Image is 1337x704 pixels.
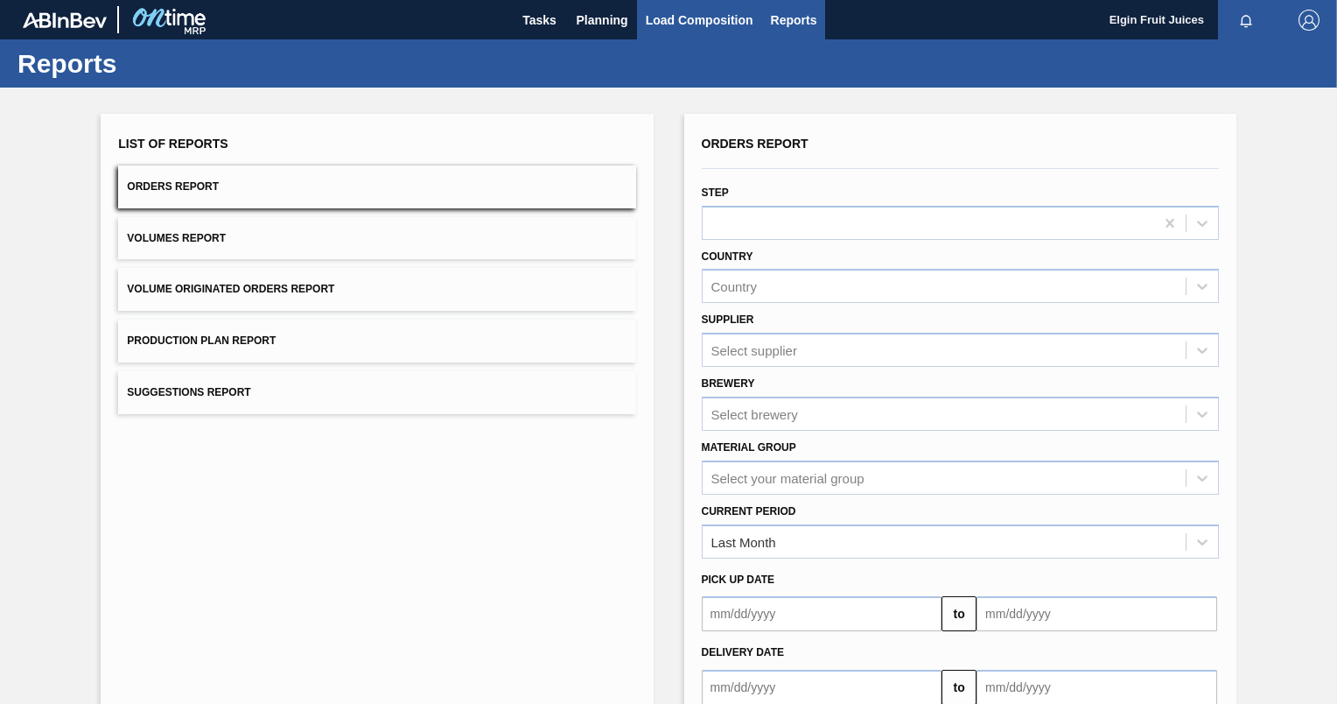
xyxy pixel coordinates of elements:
span: Orders Report [127,180,219,193]
label: Current Period [702,505,796,517]
span: Reports [771,10,817,31]
input: mm/dd/yyyy [702,596,942,631]
h1: Reports [17,53,328,74]
span: Volumes Report [127,232,226,244]
span: Planning [577,10,628,31]
label: Material Group [702,441,796,454]
button: Volumes Report [118,217,635,260]
span: Load Composition [646,10,753,31]
button: Notifications [1218,8,1274,32]
label: Country [702,250,753,263]
span: Volume Originated Orders Report [127,283,334,295]
button: Suggestions Report [118,371,635,414]
img: TNhmsLtSVTkK8tSr43FrP2fwEKptu5GPRR3wAAAABJRU5ErkJggg== [23,12,107,28]
span: List of Reports [118,137,227,151]
button: Volume Originated Orders Report [118,268,635,311]
div: Select supplier [711,343,797,358]
label: Step [702,187,729,199]
button: to [941,596,976,631]
span: Pick up Date [702,574,775,586]
label: Supplier [702,313,754,326]
img: Logout [1298,10,1319,31]
div: Last Month [711,534,776,549]
span: Suggestions Report [127,386,250,398]
input: mm/dd/yyyy [976,596,1217,631]
div: Select brewery [711,406,798,421]
span: Production Plan Report [127,334,276,347]
button: Production Plan Report [118,320,635,363]
span: Delivery Date [702,646,784,658]
span: Tasks [521,10,559,31]
label: Brewery [702,377,755,390]
button: Orders Report [118,165,635,208]
div: Select your material group [711,470,864,485]
div: Country [711,279,758,294]
span: Orders Report [702,137,808,151]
